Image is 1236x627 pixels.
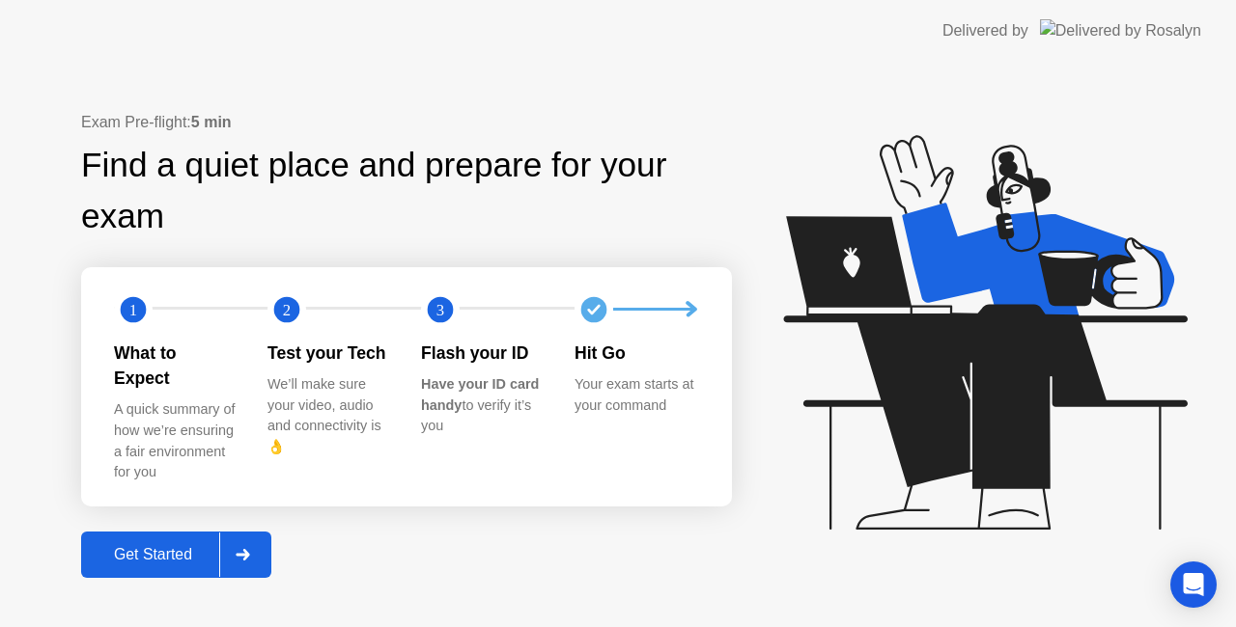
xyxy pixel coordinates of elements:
text: 1 [129,300,137,318]
div: Delivered by [942,19,1028,42]
div: Your exam starts at your command [575,374,697,416]
div: Get Started [87,546,219,563]
div: to verify it’s you [421,374,544,437]
b: Have your ID card handy [421,376,539,413]
div: Exam Pre-flight: [81,111,732,134]
div: What to Expect [114,341,237,392]
div: Find a quiet place and prepare for your exam [81,140,732,242]
img: Delivered by Rosalyn [1040,19,1201,41]
text: 2 [283,300,291,318]
div: Hit Go [575,341,697,366]
div: We’ll make sure your video, audio and connectivity is 👌 [267,374,390,457]
b: 5 min [191,114,232,130]
text: 3 [436,300,444,318]
div: Open Intercom Messenger [1170,561,1217,608]
div: Flash your ID [421,341,544,366]
div: A quick summary of how we’re ensuring a fair environment for you [114,399,237,482]
button: Get Started [81,532,271,578]
div: Test your Tech [267,341,390,366]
